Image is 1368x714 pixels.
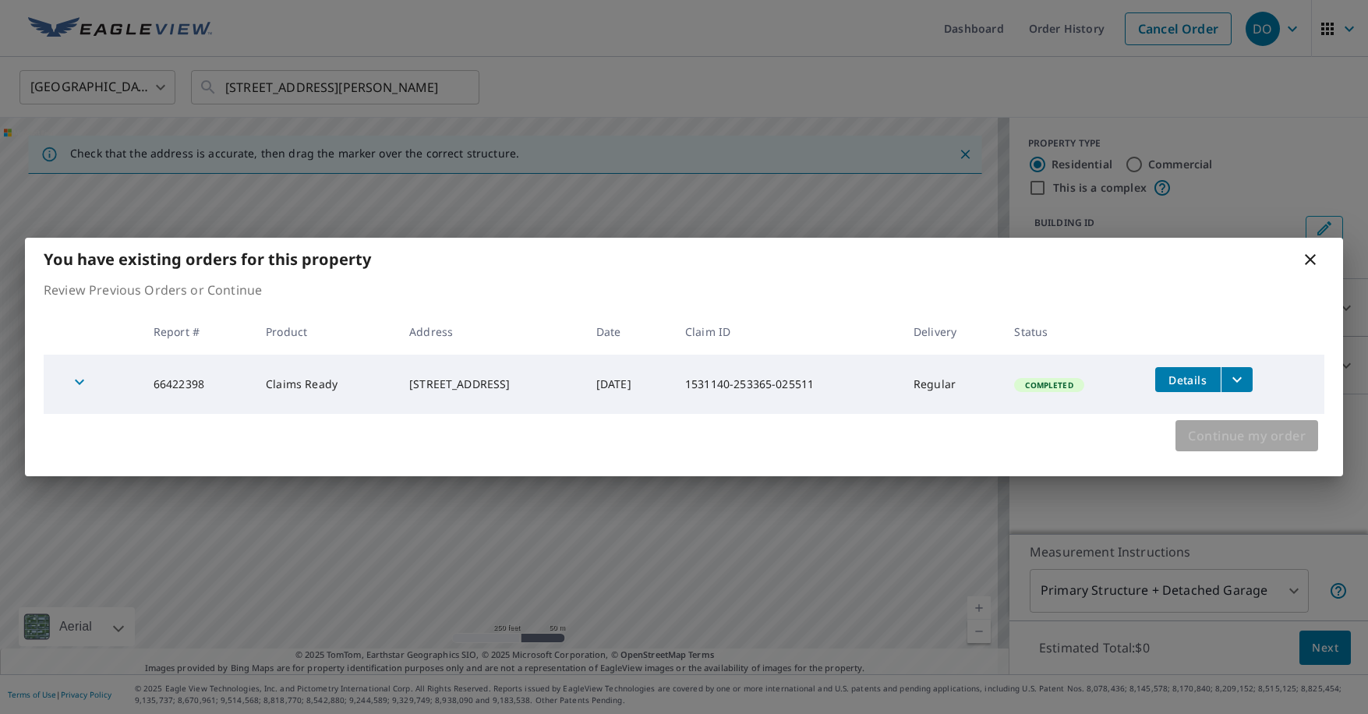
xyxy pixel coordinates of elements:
[397,309,584,355] th: Address
[1165,373,1211,387] span: Details
[253,309,397,355] th: Product
[584,309,673,355] th: Date
[1175,420,1318,451] button: Continue my order
[1002,309,1142,355] th: Status
[584,355,673,414] td: [DATE]
[901,355,1002,414] td: Regular
[673,309,901,355] th: Claim ID
[141,355,253,414] td: 66422398
[1155,367,1221,392] button: detailsBtn-66422398
[44,249,371,270] b: You have existing orders for this property
[253,355,397,414] td: Claims Ready
[409,376,571,392] div: [STREET_ADDRESS]
[1016,380,1082,391] span: Completed
[901,309,1002,355] th: Delivery
[44,281,1324,299] p: Review Previous Orders or Continue
[673,355,901,414] td: 1531140-253365-025511
[1221,367,1253,392] button: filesDropdownBtn-66422398
[1188,425,1306,447] span: Continue my order
[141,309,253,355] th: Report #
